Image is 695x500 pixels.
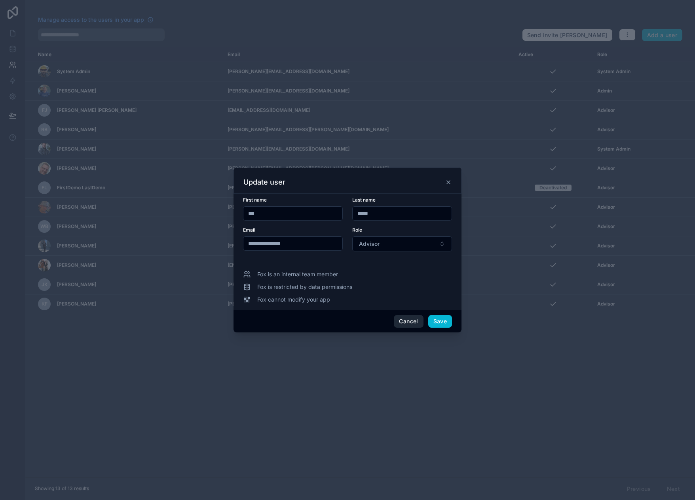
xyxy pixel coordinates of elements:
[428,315,452,328] button: Save
[359,240,380,248] span: Advisor
[243,227,255,233] span: Email
[352,236,452,251] button: Select Button
[243,197,267,203] span: First name
[394,315,423,328] button: Cancel
[257,296,330,304] span: Fox cannot modify your app
[352,197,376,203] span: Last name
[243,177,285,187] h3: Update user
[352,227,362,233] span: Role
[257,283,352,291] span: Fox is restricted by data permissions
[257,270,338,278] span: Fox is an internal team member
